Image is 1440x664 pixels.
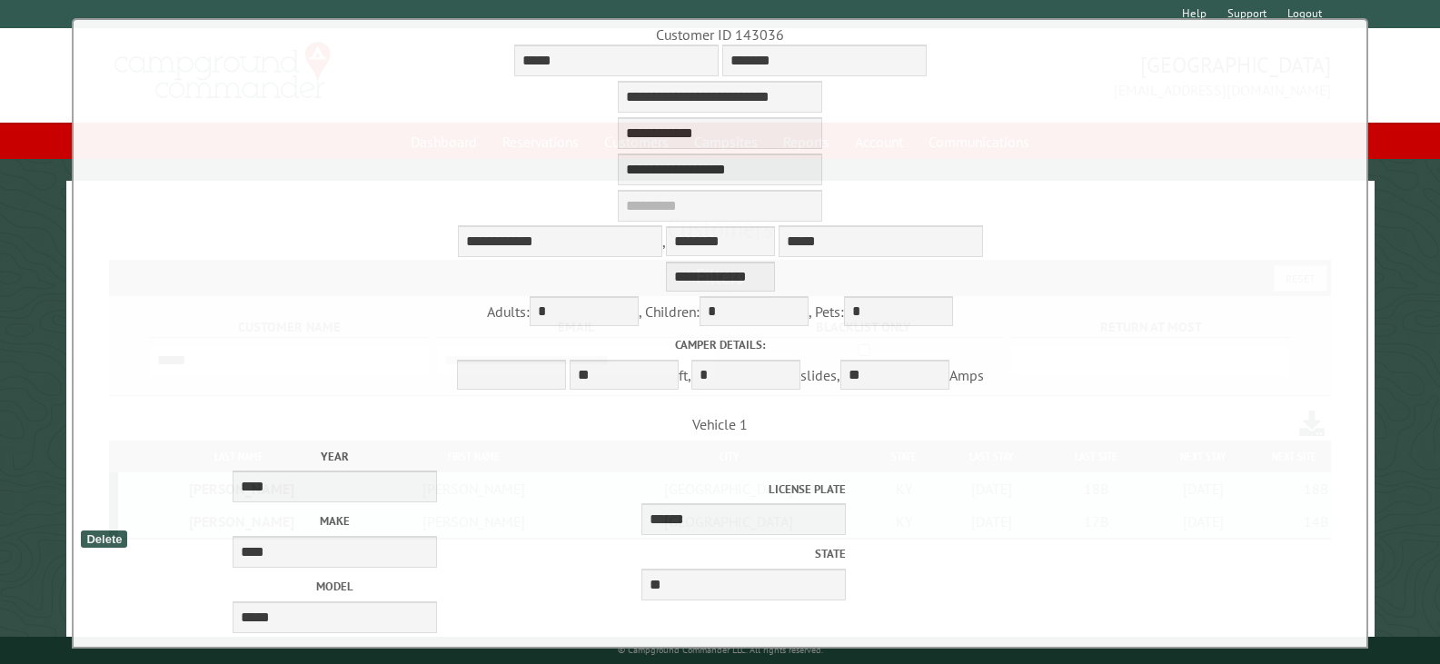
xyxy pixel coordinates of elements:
[509,545,846,562] label: State
[166,578,503,595] label: Model
[78,415,1362,645] span: Vehicle 1
[78,25,1362,45] div: Customer ID 143036
[78,154,1362,296] div: ,
[509,481,846,498] label: License Plate
[78,336,1362,393] div: ft, slides, Amps
[81,530,127,548] div: Delete
[166,512,503,530] label: Make
[78,296,1362,331] div: Adults: , Children: , Pets:
[618,644,823,656] small: © Campground Commander LLC. All rights reserved.
[78,336,1362,353] label: Camper details:
[166,448,503,465] label: Year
